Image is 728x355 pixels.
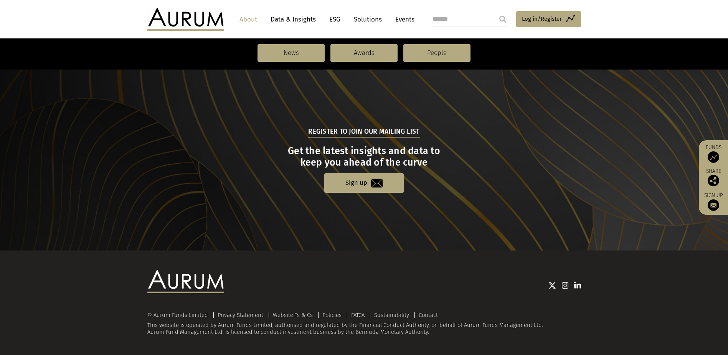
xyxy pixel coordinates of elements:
[419,312,438,319] a: Contact
[522,14,562,23] span: Log in/Register
[703,192,724,211] a: Sign up
[548,282,556,289] img: Twitter icon
[267,12,320,27] a: Data & Insights
[703,169,724,186] div: Share
[330,44,398,62] a: Awards
[403,44,470,62] a: People
[324,173,404,193] a: Sign up
[147,312,581,336] div: This website is operated by Aurum Funds Limited, authorised and regulated by the Financial Conduc...
[148,145,580,168] h3: Get the latest insights and data to keep you ahead of the curve
[273,312,313,319] a: Website Ts & Cs
[351,312,365,319] a: FATCA
[495,12,510,27] input: Submit
[391,12,414,27] a: Events
[236,12,261,27] a: About
[147,312,212,318] div: © Aurum Funds Limited
[574,282,581,289] img: Linkedin icon
[708,175,719,186] img: Share this post
[350,12,386,27] a: Solutions
[258,44,325,62] a: News
[218,312,263,319] a: Privacy Statement
[325,12,344,27] a: ESG
[708,151,719,163] img: Access Funds
[562,282,569,289] img: Instagram icon
[516,11,581,27] a: Log in/Register
[147,270,224,293] img: Aurum Logo
[147,8,224,31] img: Aurum
[322,312,342,319] a: Policies
[374,312,409,319] a: Sustainability
[703,144,724,163] a: Funds
[708,199,719,211] img: Sign up to our newsletter
[308,127,419,138] h5: Register to join our mailing list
